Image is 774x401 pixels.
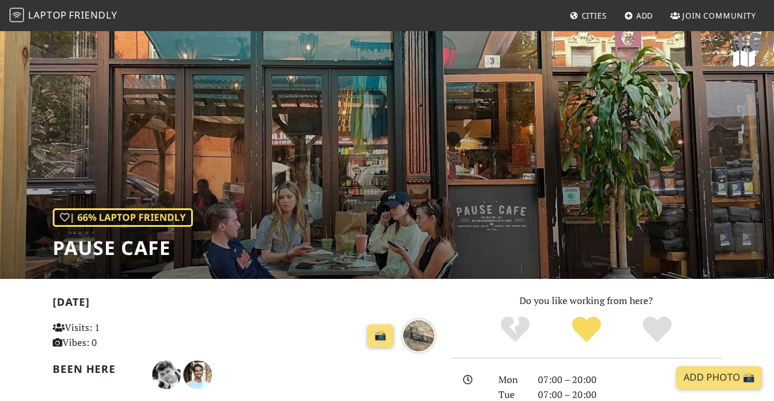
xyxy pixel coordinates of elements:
[10,5,117,26] a: LaptopFriendly LaptopFriendly
[491,372,531,388] div: Mon
[53,296,437,313] h2: [DATE]
[401,328,437,341] a: 6 days ago
[53,236,193,259] h1: Pause Cafe
[53,208,193,227] div: | 66% Laptop Friendly
[551,315,622,345] div: Yes
[53,320,171,351] p: Visits: 1 Vibes: 0
[636,10,654,21] span: Add
[676,366,762,389] a: Add Photo 📸
[682,10,756,21] span: Join Community
[582,10,607,21] span: Cities
[565,5,612,26] a: Cities
[183,360,212,389] img: 2325-shridhar.jpg
[622,315,693,345] div: Definitely!
[28,8,67,22] span: Laptop
[69,8,117,22] span: Friendly
[152,360,181,389] img: 2406-vlad.jpg
[479,315,551,345] div: No
[10,8,24,22] img: LaptopFriendly
[666,5,761,26] a: Join Community
[451,293,721,309] p: Do you like working from here?
[53,363,138,375] h2: Been here
[367,324,394,347] a: 📸
[401,318,437,354] img: 6 days ago
[531,372,728,388] div: 07:00 – 20:00
[619,5,658,26] a: Add
[183,367,212,380] span: Shridhar Gupta
[152,367,183,380] span: Vlad Sitalo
